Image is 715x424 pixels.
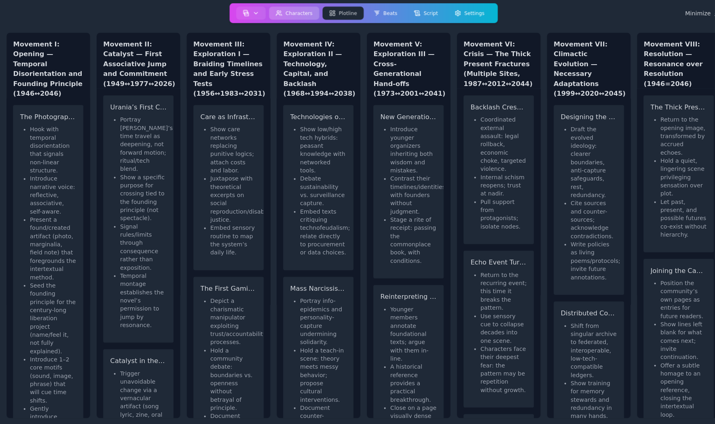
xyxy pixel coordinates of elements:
[456,39,525,87] h2: Movement VI: Crisis — The Thick Present Fractures (Multiple Sites, 1987↔2012↔2044)
[649,315,695,355] li: Show lines left blank for what comes next; invite continuation.
[30,349,75,398] li: Introduce 1–2 core motifs (sound, image, phrase) that will cue time shifts.
[440,6,483,19] button: Settings
[649,355,695,411] li: Offer a subtle homage to an opening reference, closing the intertextual loop.
[359,5,399,21] a: Beats
[367,39,436,97] h2: Movement V: Exploration III — Cross-Generational Hand-offs (1973↔2001↔2041)
[561,236,607,277] li: Write policies as living poems/protocols; invite future annotations.
[551,110,607,120] h3: Designing the Evolution
[374,110,429,120] h3: New Generation Arrives
[13,39,82,97] h2: Movement I: Opening — Temporal Disorientation and Founding Principle (1946↔2046)
[118,363,164,420] li: Trigger unavoidable change via a vernacular artifact (song lyric, zine, oral testimony).
[361,6,397,19] button: Beats
[551,303,607,313] h3: Distributed Commonplace
[207,172,252,220] li: Juxtapose with theoretical excerpts on social reproduction/disability justice.
[399,5,439,21] a: Script
[649,194,695,235] li: Let past, present, and possible futures co-exist without hierarchy.
[472,339,518,387] li: Characters face their deepest fear: the pattern may be repetition without growth.
[118,267,164,323] li: Temporal montage establishes the novel’s permission to jump by resonance.
[295,340,341,397] li: Hold a teach-in scene: theory meets messy behavior; propose cultural interventions.
[544,39,613,97] h2: Movement VII: Climactic Evolution — Necessary Adaptations (1999↔2020↔2045)
[649,274,695,315] li: Position the community’s own pages as entries for future readers.
[207,340,252,405] li: Hold a community debate: boundaries vs. openness without betrayal of principle.
[561,316,607,373] li: Shift from singular archive to federated, interoperable, low-tech-compatible ledgers.
[315,5,359,21] a: Plotline
[30,212,75,277] li: Present a found/created artifact (photo, marginalia, field note) that foregrounds the intertextua...
[472,306,518,339] li: Use sensory cue to collapse decades into one scene.
[674,10,709,16] div: Minimize
[472,194,518,227] li: Pull support from protagonists; isolate nodes.
[384,212,429,260] li: Stage a rite of receipt: passing the commonplace book, with conditions.
[286,279,341,289] h3: Mass Narcissism and Delusion
[384,357,429,397] li: A historical reference provides a practical breakthrough.
[295,123,341,172] li: Show low/high tech hybrids: peasant knowledge with networked tools.
[463,253,518,263] h3: Echo Event Turns
[472,170,518,194] li: Internal schism reopens; trust at nadir.
[207,220,252,252] li: Embed sensory routine to map the system’s daily life.
[279,39,348,97] h2: Movement IV: Exploration II — Technology, Capital, and Backlash (1968↔1994↔2038)
[295,172,341,204] li: Debate sustainability vs. surveillance capture.
[30,123,75,172] li: Hook with temporal disorientation that signals non-linear structure.
[561,123,607,196] li: Draft the evolved ideology: clearer boundaries, anti-capture safeguards, rest, redundancy.
[30,277,75,349] li: Seed the founding principle for the century-long liberation project (name/feel it, not fully expl...
[640,261,695,271] h3: Joining the Canon
[197,279,252,289] h3: The First Gaming of the System
[197,110,252,120] h3: Care as Infrastructure
[263,5,315,21] a: Characters
[633,39,702,87] h2: Movement VIII: Resolution — Resonance over Resolution (1946=2046)
[190,39,259,97] h2: Movement III: Exploration I — Braiding Timelines and Early Stress Tests (1956↔1983↔2031)
[463,101,518,110] h3: Backlash Crescendo
[649,113,695,154] li: Return to the opening image, transformed by accrued echoes.
[384,300,429,357] li: Younger members annotate foundational texts; argue with them in-line.
[108,350,164,360] h3: Catalyst in the Vernacular
[118,218,164,267] li: Signal rules/limits through consequence rather than exposition.
[640,101,695,110] h3: The Thick Present
[561,373,607,413] li: Show training for memory stewards and redundancy in many hands.
[374,287,429,297] h3: Reinterpreting the Canon
[286,110,341,120] h3: Technologies of Uncertainty
[30,172,75,212] li: Introduce narrative voice: reflective, associative, self-aware.
[295,204,341,252] li: Embed texts critiquing technofeudalism; relate directly to procurement or data choices.
[239,10,245,16] img: storyboard
[384,172,429,212] li: Contrast their timelines/identities with founders without judgment.
[118,170,164,218] li: Show a specific purpose for crossing tied to the founding principle (not spectacle).
[207,123,252,172] li: Show care networks replacing punitive logics; attach costs and labor.
[384,123,429,172] li: Introduce younger organizers inheriting both wisdom and mistakes.
[108,101,164,110] h3: Urania’s First Crossing
[439,5,484,21] a: Settings
[118,113,164,170] li: Portray [PERSON_NAME]’s time travel as deepening, not forward motion; ritual/tech blend.
[472,266,518,306] li: Return to the recurring event; this time it breaks the pattern.
[20,110,75,120] h3: The Photograph That Isn’t Still
[317,6,357,19] button: Plotline
[561,196,607,236] li: Cite sources and counter-sources; acknowledge contradictions.
[264,6,314,19] button: Characters
[649,154,695,194] li: Hold a quiet, lingering scene privileging sensation over plot.
[102,39,171,87] h2: Movement II: Catalyst — First Associative Jump and Commitment (1949↔1977↔2026)
[400,6,437,19] button: Script
[295,292,341,340] li: Portray info-epidemics and personality-capture undermining solidarity.
[472,113,518,170] li: Coordinated external assault: legal rollback, economic choke, targeted violence.
[207,292,252,340] li: Depict a charismatic manipulator exploiting trust/accountability processes.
